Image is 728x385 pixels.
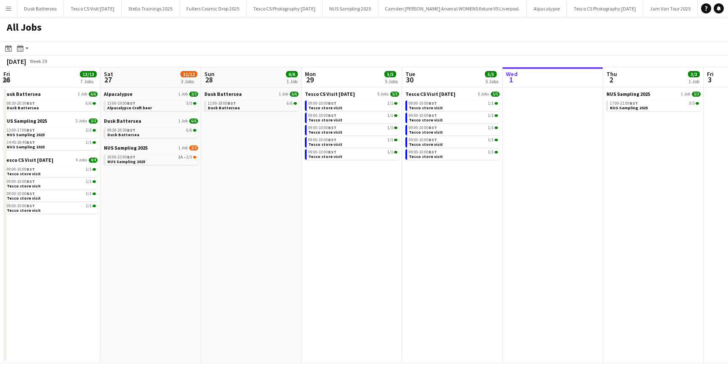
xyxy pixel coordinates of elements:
span: NUS Sampling 2025 [7,144,45,150]
div: 3 Jobs [181,78,197,84]
span: 3 [706,75,714,84]
button: Camden [PERSON_NAME] Arsenal WOMENS fixture VS Liverpool. [378,0,527,17]
a: 17:00-21:00BST3/3NUS Sampling 2025 [610,100,699,110]
button: Tesco CS Visit [DATE] [64,0,122,17]
a: 09:00-10:00BST1/1Tesco store visit [308,137,397,147]
span: 1/1 [387,150,393,154]
span: BST [127,100,135,106]
span: 09:00-10:00 [409,138,437,142]
span: 3/3 [688,71,700,77]
a: 09:00-10:00BST1/1Tesco store visit [409,125,498,134]
span: 6/6 [290,92,299,97]
span: Tesco store visit [409,129,443,135]
span: 1/1 [495,102,498,105]
span: Wed [506,70,518,78]
span: 09:00-10:00 [409,113,437,118]
span: 28 [203,75,214,84]
div: [DATE] [7,57,26,66]
span: Tesco CS Visit September 2025 [305,91,355,97]
span: 09:00-10:00 [409,150,437,154]
span: 1/1 [387,138,393,142]
a: 09:00-10:00BST1/1Tesco store visit [7,191,96,200]
button: Dusk Battersea [17,0,64,17]
span: 1A [178,155,183,159]
span: BST [26,203,35,208]
a: 09:00-10:00BST1/1Tesco store visit [308,149,397,159]
span: 09:00-10:00 [308,150,336,154]
span: 09:00-10:00 [409,126,437,130]
span: 1/1 [495,114,498,117]
span: Tesco store visit [7,183,41,189]
a: Dusk Battersea1 Job6/6 [3,91,98,97]
span: 5 Jobs [377,92,389,97]
span: Dusk Battersea [208,105,240,111]
span: Dusk Battersea [104,118,141,124]
span: BST [127,127,135,133]
div: 1 Job [688,78,699,84]
a: Tesco CS Visit [DATE]5 Jobs5/5 [305,91,399,97]
span: NUS Sampling 2025 [606,91,650,97]
span: NUS Sampling 2025 [610,105,648,111]
a: 09:00-10:00BST1/1Tesco store visit [409,100,498,110]
span: 1/1 [495,127,498,129]
span: 5/5 [485,71,497,77]
span: Tesco store visit [308,105,342,111]
span: 5/5 [390,92,399,97]
span: BST [429,113,437,118]
span: 3/3 [689,101,695,105]
span: Tesco store visit [308,154,342,159]
span: Tesco store visit [409,154,443,159]
span: 09:00-10:00 [409,101,437,105]
span: 1/1 [394,127,397,129]
span: 1/1 [495,151,498,153]
div: Dusk Battersea1 Job6/608:30-20:30BST6/6Dusk Battersea [3,91,98,118]
span: 1/1 [394,102,397,105]
div: NUS Sampling 20251 Job3/317:00-21:00BST3/3NUS Sampling 2025 [606,91,701,113]
span: 6/6 [86,101,92,105]
a: Dusk Battersea1 Job6/6 [204,91,299,97]
span: 19:00-23:00 [107,155,135,159]
span: 1/1 [86,179,92,184]
span: 1 Job [78,92,87,97]
span: 1/1 [387,113,393,118]
a: 13:00-17:00BST2/2NUS Sampling 2025 [7,127,96,137]
span: 08:30-20:30 [7,101,35,105]
span: BST [429,137,437,142]
span: Dusk Battersea [107,132,139,137]
a: 09:30-20:30BST6/6Dusk Battersea [107,127,196,137]
span: BST [328,137,336,142]
div: 7 Jobs [80,78,96,84]
span: 2 [605,75,617,84]
span: 5/5 [384,71,396,77]
span: 13:00-17:00 [7,128,35,132]
span: 2/3 [193,156,196,158]
a: 08:30-20:30BST6/6Dusk Battersea [7,100,96,110]
span: 09:00-10:00 [7,192,35,196]
span: Tesco store visit [308,129,342,135]
span: 6/6 [93,102,96,105]
span: 3/3 [193,102,196,105]
span: 4/4 [89,158,98,163]
span: 3/3 [692,92,701,97]
span: 1/1 [86,192,92,196]
a: 19:00-23:00BST1A•2/3NUS Sampling 2025 [107,154,196,164]
div: Alpacalypse1 Job3/313:00-19:00BST3/3Alpacalypse Craft beer [104,91,198,118]
span: Fri [707,70,714,78]
span: 3/3 [186,101,192,105]
span: Tesco store visit [409,142,443,147]
div: Dusk Battersea1 Job6/609:30-20:30BST6/6Dusk Battersea [104,118,198,145]
span: 1/1 [488,101,494,105]
div: • [107,155,196,159]
span: Sat [104,70,113,78]
span: Tue [405,70,415,78]
a: 09:00-10:00BST1/1Tesco store visit [7,203,96,213]
span: NUS Sampling 2025 [104,145,148,151]
span: 1/1 [394,139,397,141]
span: 6/6 [294,102,297,105]
span: 5 Jobs [478,92,489,97]
a: NUS Sampling 20252 Jobs3/3 [3,118,98,124]
span: 1/1 [488,126,494,130]
span: BST [328,149,336,155]
span: Tesco store visit [409,117,443,123]
span: Thu [606,70,617,78]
